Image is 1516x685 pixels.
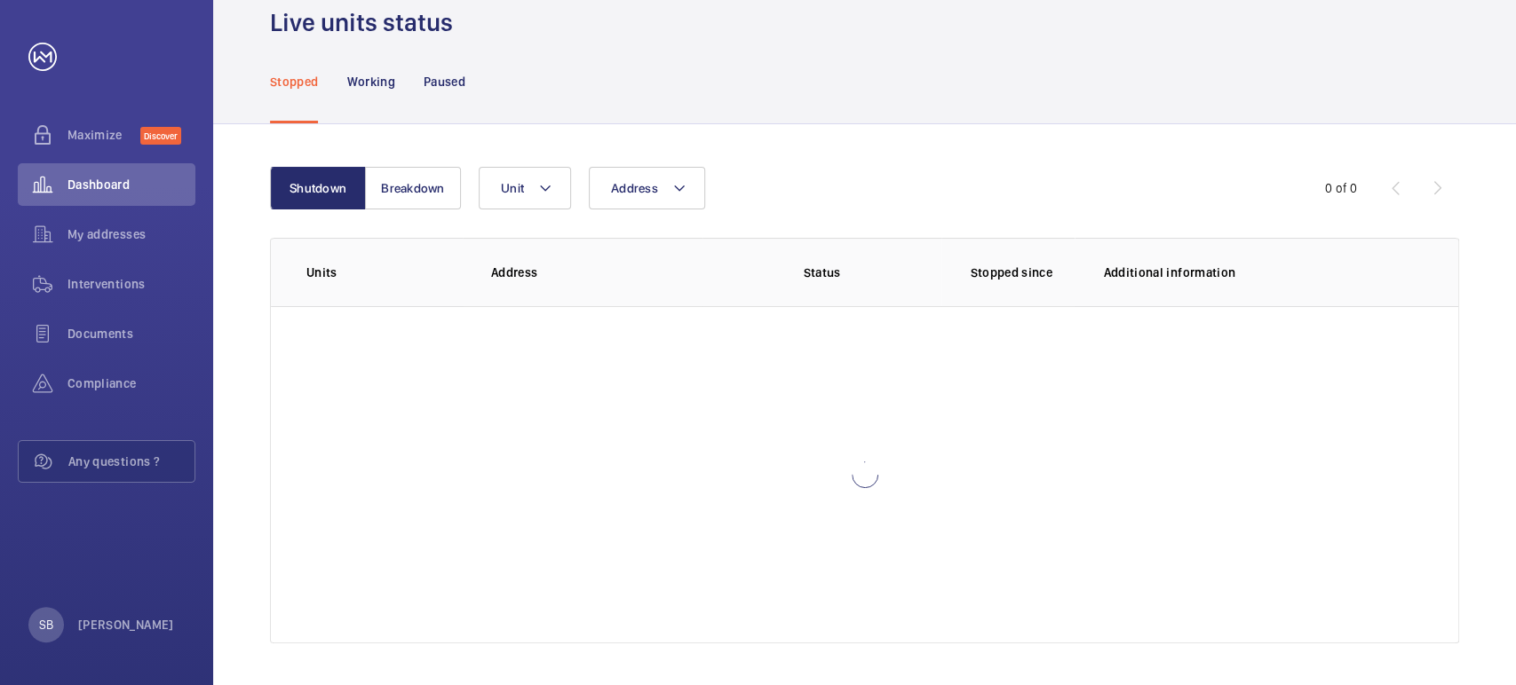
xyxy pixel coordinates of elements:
span: Dashboard [67,176,195,193]
button: Address [589,167,705,209]
p: Additional information [1103,264,1423,281]
button: Breakdown [365,167,461,209]
span: Maximize [67,126,140,144]
span: My addresses [67,225,195,243]
span: Documents [67,325,195,342]
p: Address [491,264,702,281]
div: 0 of 0 [1325,179,1357,197]
p: Paused [424,73,465,91]
p: SB [39,616,53,634]
p: [PERSON_NAME] [78,616,174,634]
span: Compliance [67,374,195,392]
p: Units [306,264,463,281]
button: Shutdown [270,167,366,209]
span: Discover [140,127,181,145]
p: Working [346,73,394,91]
span: Address [611,181,658,195]
h1: Live units status [270,6,453,39]
span: Unit [501,181,524,195]
span: Any questions ? [68,453,194,470]
span: Interventions [67,275,195,293]
button: Unit [479,167,571,209]
p: Status [715,264,930,281]
p: Stopped since [970,264,1075,281]
p: Stopped [270,73,318,91]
